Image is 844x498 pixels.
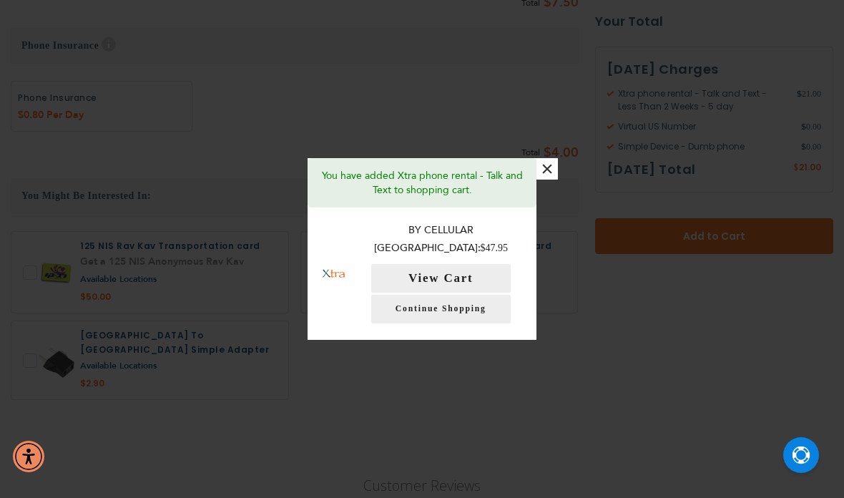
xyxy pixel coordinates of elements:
div: Accessibility Menu [13,441,44,472]
button: × [536,158,558,180]
p: You have added Xtra phone rental - Talk and Text to shopping cart. [318,169,526,197]
a: Continue Shopping [371,295,511,323]
span: $47.95 [481,243,509,253]
p: By Cellular [GEOGRAPHIC_DATA]: [360,222,523,257]
button: View Cart [371,264,511,293]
